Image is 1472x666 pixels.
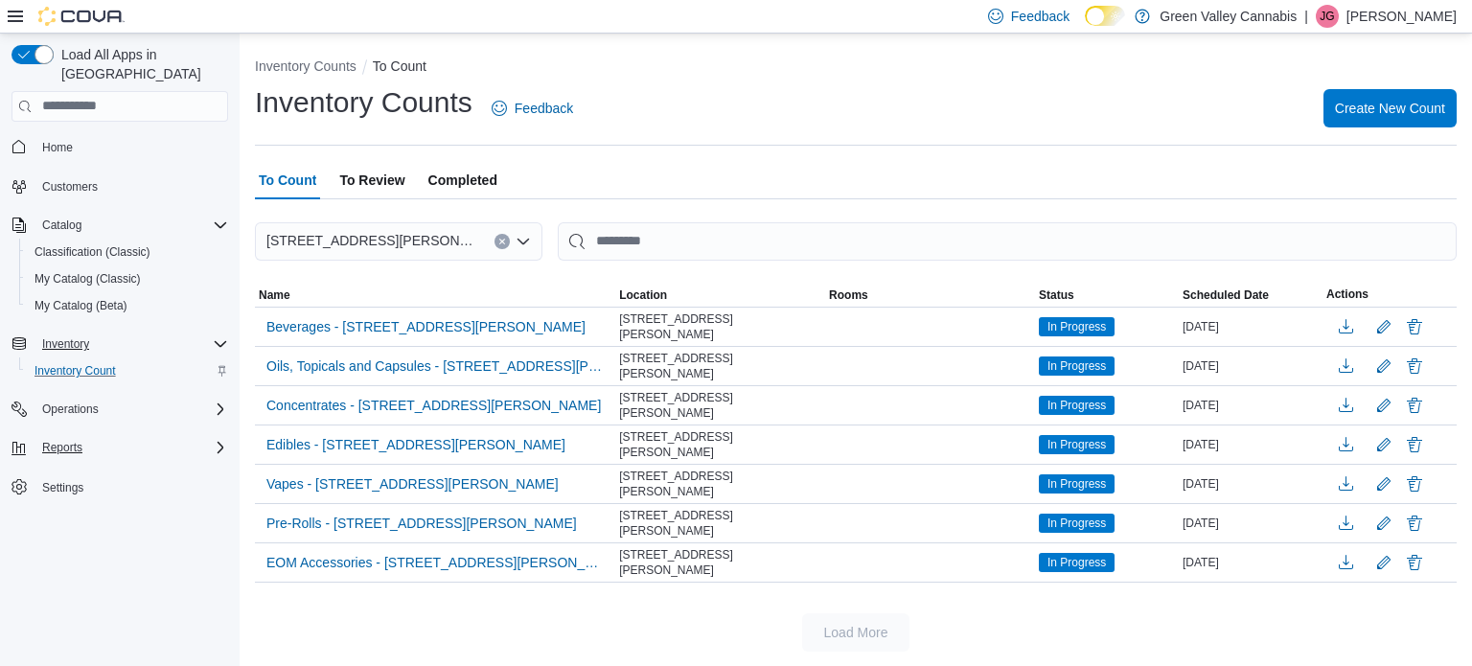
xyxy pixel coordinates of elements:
[494,234,510,249] button: Clear input
[19,265,236,292] button: My Catalog (Classic)
[619,390,821,421] span: [STREET_ADDRESS][PERSON_NAME]
[619,287,667,303] span: Location
[34,298,127,313] span: My Catalog (Beta)
[1335,99,1445,118] span: Create New Count
[373,58,426,74] button: To Count
[19,357,236,384] button: Inventory Count
[259,161,316,199] span: To Count
[1326,287,1368,302] span: Actions
[515,99,573,118] span: Feedback
[619,547,821,578] span: [STREET_ADDRESS][PERSON_NAME]
[34,136,80,159] a: Home
[1039,396,1115,415] span: In Progress
[615,284,825,307] button: Location
[4,172,236,200] button: Customers
[1346,5,1457,28] p: [PERSON_NAME]
[1039,287,1074,303] span: Status
[259,287,290,303] span: Name
[1179,512,1322,535] div: [DATE]
[34,214,89,237] button: Catalog
[19,292,236,319] button: My Catalog (Beta)
[266,356,604,376] span: Oils, Topicals and Capsules - [STREET_ADDRESS][PERSON_NAME]
[619,311,821,342] span: [STREET_ADDRESS][PERSON_NAME]
[34,333,97,356] button: Inventory
[1179,394,1322,417] div: [DATE]
[802,613,909,652] button: Load More
[259,312,593,341] button: Beverages - [STREET_ADDRESS][PERSON_NAME]
[266,435,565,454] span: Edibles - [STREET_ADDRESS][PERSON_NAME]
[4,212,236,239] button: Catalog
[42,218,81,233] span: Catalog
[259,509,585,538] button: Pre-Rolls - [STREET_ADDRESS][PERSON_NAME]
[1304,5,1308,28] p: |
[619,429,821,460] span: [STREET_ADDRESS][PERSON_NAME]
[825,284,1035,307] button: Rooms
[1372,430,1395,459] button: Edit count details
[1047,475,1106,493] span: In Progress
[1039,514,1115,533] span: In Progress
[27,359,228,382] span: Inventory Count
[824,623,888,642] span: Load More
[1372,509,1395,538] button: Edit count details
[27,241,158,264] a: Classification (Classic)
[1047,397,1106,414] span: In Progress
[1403,551,1426,574] button: Delete
[266,514,577,533] span: Pre-Rolls - [STREET_ADDRESS][PERSON_NAME]
[255,57,1457,80] nav: An example of EuiBreadcrumbs
[42,480,83,495] span: Settings
[1047,357,1106,375] span: In Progress
[1403,394,1426,417] button: Delete
[54,45,228,83] span: Load All Apps in [GEOGRAPHIC_DATA]
[1316,5,1339,28] div: Jordan Gomes
[42,179,98,195] span: Customers
[255,58,356,74] button: Inventory Counts
[4,472,236,500] button: Settings
[484,89,581,127] a: Feedback
[259,470,566,498] button: Vapes - [STREET_ADDRESS][PERSON_NAME]
[1372,352,1395,380] button: Edit count details
[34,174,228,198] span: Customers
[1035,284,1179,307] button: Status
[266,553,604,572] span: EOM Accessories - [STREET_ADDRESS][PERSON_NAME]
[1403,512,1426,535] button: Delete
[4,133,236,161] button: Home
[34,476,91,499] a: Settings
[619,351,821,381] span: [STREET_ADDRESS][PERSON_NAME]
[34,244,150,260] span: Classification (Classic)
[4,396,236,423] button: Operations
[4,434,236,461] button: Reports
[1039,553,1115,572] span: In Progress
[19,239,236,265] button: Classification (Classic)
[428,161,497,199] span: Completed
[1323,89,1457,127] button: Create New Count
[27,294,228,317] span: My Catalog (Beta)
[259,352,611,380] button: Oils, Topicals and Capsules - [STREET_ADDRESS][PERSON_NAME]
[1372,312,1395,341] button: Edit count details
[11,126,228,551] nav: Complex example
[558,222,1457,261] input: This is a search bar. After typing your query, hit enter to filter the results lower in the page.
[42,402,99,417] span: Operations
[34,333,228,356] span: Inventory
[266,474,559,494] span: Vapes - [STREET_ADDRESS][PERSON_NAME]
[27,267,149,290] a: My Catalog (Classic)
[34,175,105,198] a: Customers
[42,440,82,455] span: Reports
[34,398,106,421] button: Operations
[266,396,601,415] span: Concentrates - [STREET_ADDRESS][PERSON_NAME]
[1183,287,1269,303] span: Scheduled Date
[1179,551,1322,574] div: [DATE]
[339,161,404,199] span: To Review
[34,474,228,498] span: Settings
[34,436,228,459] span: Reports
[27,241,228,264] span: Classification (Classic)
[1039,317,1115,336] span: In Progress
[1047,318,1106,335] span: In Progress
[42,140,73,155] span: Home
[27,359,124,382] a: Inventory Count
[1372,391,1395,420] button: Edit count details
[1403,472,1426,495] button: Delete
[34,398,228,421] span: Operations
[34,363,116,379] span: Inventory Count
[255,83,472,122] h1: Inventory Counts
[34,271,141,287] span: My Catalog (Classic)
